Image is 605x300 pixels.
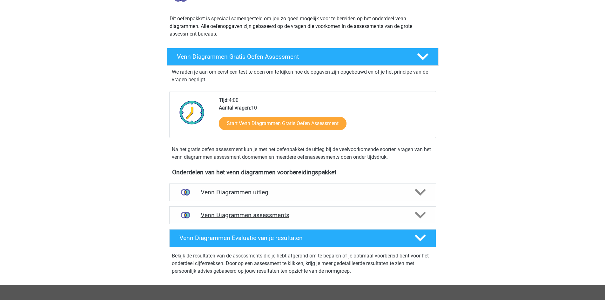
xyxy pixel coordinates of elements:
div: Na het gratis oefen assessment kun je met het oefenpakket de uitleg bij de veelvoorkomende soorte... [169,146,436,161]
h4: Venn Diagrammen uitleg [201,189,405,196]
p: We raden je aan om eerst een test te doen om te kijken hoe de opgaven zijn opgebouwd en of je het... [172,68,434,83]
h4: Venn Diagrammen Gratis Oefen Assessment [177,53,407,60]
h4: Onderdelen van het venn diagrammen voorbereidingspakket [172,169,433,176]
b: Tijd: [219,97,229,103]
h4: Venn Diagrammen Evaluatie van je resultaten [179,234,405,242]
h4: Venn Diagrammen assessments [201,211,405,219]
p: Dit oefenpakket is speciaal samengesteld om jou zo goed mogelijk voor te bereiden op het onderdee... [170,15,436,38]
a: uitleg Venn Diagrammen uitleg [167,183,439,201]
b: Aantal vragen: [219,105,251,111]
a: Venn Diagrammen Evaluatie van je resultaten [167,229,439,247]
img: venn diagrammen uitleg [177,184,193,200]
img: venn diagrammen assessments [177,207,193,223]
img: Klok [176,97,208,128]
a: assessments Venn Diagrammen assessments [167,206,439,224]
p: Bekijk de resultaten van de assessments die je hebt afgerond om te bepalen of je optimaal voorber... [172,252,434,275]
a: Venn Diagrammen Gratis Oefen Assessment [164,48,441,66]
a: Start Venn Diagrammen Gratis Oefen Assessment [219,117,346,130]
div: 4:00 10 [214,97,435,138]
